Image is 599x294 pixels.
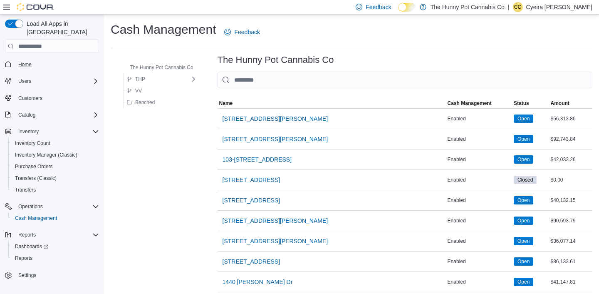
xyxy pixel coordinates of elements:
span: Cash Management [448,100,492,107]
span: Inventory Manager (Classic) [15,152,77,158]
span: [STREET_ADDRESS] [223,196,280,204]
div: Enabled [446,216,512,226]
span: Transfers [12,185,99,195]
a: Customers [15,93,46,103]
span: [STREET_ADDRESS] [223,257,280,266]
span: Transfers (Classic) [12,173,99,183]
span: Feedback [366,3,391,11]
button: [STREET_ADDRESS] [219,172,283,188]
button: Customers [2,92,102,104]
button: Reports [2,229,102,241]
div: Enabled [446,277,512,287]
a: Inventory Count [12,138,54,148]
span: 103-[STREET_ADDRESS] [223,155,292,164]
button: Cash Management [446,98,512,108]
span: Reports [12,253,99,263]
span: Open [517,217,530,224]
div: Cyeira Carriere [513,2,523,12]
span: Customers [15,93,99,103]
button: 1440 [PERSON_NAME] Dr [219,274,296,290]
span: THP [135,76,145,82]
span: Reports [18,232,36,238]
span: Reports [15,230,99,240]
span: [STREET_ADDRESS][PERSON_NAME] [223,115,328,123]
button: [STREET_ADDRESS][PERSON_NAME] [219,233,332,249]
div: $42,033.26 [549,154,593,164]
span: Transfers (Classic) [15,175,57,182]
a: Reports [12,253,36,263]
span: Catalog [15,110,99,120]
button: Name [218,98,446,108]
button: Inventory [15,127,42,137]
button: The Hunny Pot Cannabis Co [118,62,197,72]
span: 1440 [PERSON_NAME] Dr [223,278,293,286]
span: [STREET_ADDRESS][PERSON_NAME] [223,135,328,143]
p: | [508,2,510,12]
button: 103-[STREET_ADDRESS] [219,151,295,168]
a: Transfers [12,185,39,195]
button: Transfers (Classic) [8,172,102,184]
div: $90,593.79 [549,216,593,226]
span: Open [517,278,530,286]
span: Open [514,115,533,123]
button: [STREET_ADDRESS] [219,253,283,270]
button: VV [124,86,145,96]
span: Dashboards [12,242,99,252]
button: Users [15,76,35,86]
span: Open [514,135,533,143]
span: Closed [514,176,537,184]
a: Inventory Manager (Classic) [12,150,81,160]
div: $36,077.14 [549,236,593,246]
a: Dashboards [8,241,102,252]
h3: The Hunny Pot Cannabis Co [218,55,334,65]
div: $0.00 [549,175,593,185]
span: Settings [18,272,36,279]
span: CC [514,2,521,12]
button: [STREET_ADDRESS] [219,192,283,209]
div: $92,743.84 [549,134,593,144]
button: Settings [2,269,102,281]
button: Amount [549,98,593,108]
span: Open [514,237,533,245]
span: Purchase Orders [15,163,53,170]
p: Cyeira [PERSON_NAME] [526,2,592,12]
div: Enabled [446,134,512,144]
a: Dashboards [12,242,52,252]
span: Users [18,78,31,85]
div: $86,133.61 [549,257,593,267]
h1: Cash Management [111,21,216,38]
input: This is a search bar. As you type, the results lower in the page will automatically filter. [218,72,592,88]
a: Purchase Orders [12,162,56,172]
div: $40,132.15 [549,195,593,205]
span: Operations [18,203,43,210]
button: Inventory [2,126,102,137]
span: Closed [517,176,533,184]
span: Open [517,237,530,245]
span: Open [514,257,533,266]
span: Inventory [18,128,39,135]
span: Open [514,155,533,164]
button: Catalog [2,109,102,121]
a: Cash Management [12,213,60,223]
button: Transfers [8,184,102,196]
button: Catalog [15,110,39,120]
button: Home [2,58,102,70]
span: Inventory Count [15,140,50,147]
span: Open [514,217,533,225]
button: [STREET_ADDRESS][PERSON_NAME] [219,131,332,147]
div: Enabled [446,257,512,267]
span: The Hunny Pot Cannabis Co [130,64,193,71]
div: $56,313.86 [549,114,593,124]
span: Open [517,197,530,204]
span: Open [514,278,533,286]
button: Reports [15,230,39,240]
span: Operations [15,202,99,212]
span: Catalog [18,112,35,118]
span: Purchase Orders [12,162,99,172]
span: Inventory [15,127,99,137]
span: Settings [15,270,99,280]
span: Open [514,196,533,204]
span: Load All Apps in [GEOGRAPHIC_DATA] [23,20,99,36]
span: Inventory Count [12,138,99,148]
